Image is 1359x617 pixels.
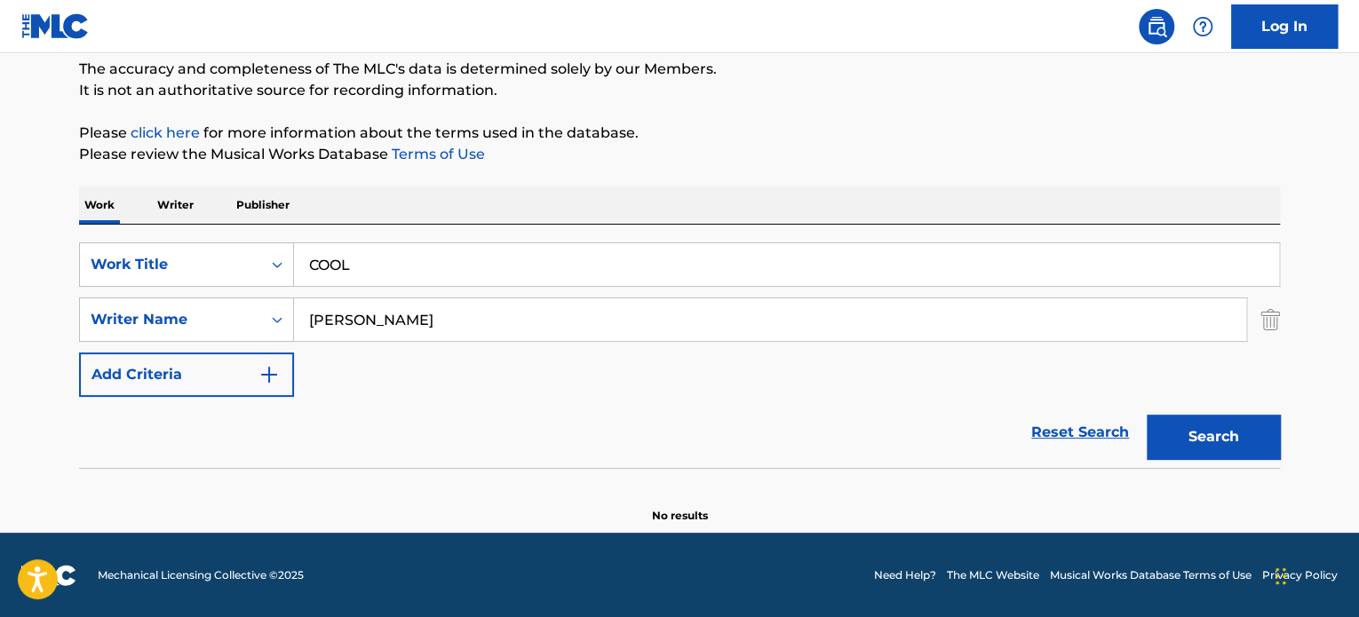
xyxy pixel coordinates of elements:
a: Privacy Policy [1262,567,1338,583]
a: Public Search [1139,9,1174,44]
img: Delete Criterion [1260,297,1280,342]
p: It is not an authoritative source for recording information. [79,80,1280,101]
img: help [1192,16,1213,37]
p: The accuracy and completeness of The MLC's data is determined solely by our Members. [79,59,1280,80]
span: Mechanical Licensing Collective © 2025 [98,567,304,583]
button: Search [1147,415,1280,459]
p: Work [79,186,120,224]
button: Add Criteria [79,352,294,397]
a: click here [131,124,200,141]
p: Please review the Musical Works Database [79,144,1280,165]
a: Need Help? [874,567,936,583]
iframe: Chat Widget [1270,532,1359,617]
img: 9d2ae6d4665cec9f34b9.svg [258,364,280,385]
div: Help [1185,9,1220,44]
p: No results [652,486,708,524]
div: Writer Name [91,309,250,330]
div: Work Title [91,254,250,275]
div: Drag [1276,550,1286,603]
a: Reset Search [1022,413,1138,452]
a: The MLC Website [947,567,1039,583]
p: Writer [152,186,199,224]
a: Log In [1231,4,1338,49]
form: Search Form [79,242,1280,468]
img: search [1146,16,1167,37]
a: Terms of Use [388,146,485,162]
img: logo [21,565,76,586]
p: Please for more information about the terms used in the database. [79,123,1280,144]
p: Publisher [231,186,295,224]
img: MLC Logo [21,13,90,39]
a: Musical Works Database Terms of Use [1050,567,1252,583]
